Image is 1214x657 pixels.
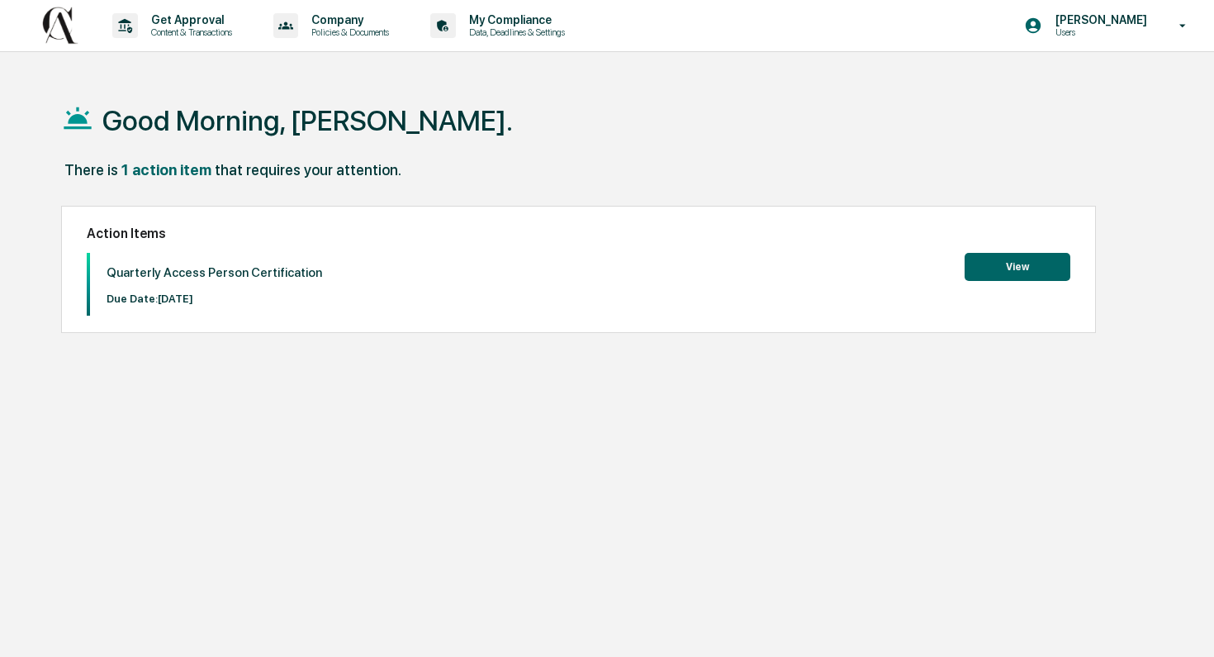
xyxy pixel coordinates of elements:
[1042,13,1155,26] p: [PERSON_NAME]
[121,161,211,179] div: 1 action item
[107,293,322,305] p: Due Date: [DATE]
[40,7,79,44] img: logo
[965,253,1070,281] button: View
[87,226,1070,241] h2: Action Items
[64,161,118,179] div: There is
[1042,26,1155,38] p: Users
[298,26,397,38] p: Policies & Documents
[456,13,573,26] p: My Compliance
[107,265,322,280] p: Quarterly Access Person Certification
[965,258,1070,274] a: View
[102,104,513,137] h1: Good Morning, [PERSON_NAME].
[215,161,401,179] div: that requires your attention.
[456,26,573,38] p: Data, Deadlines & Settings
[298,13,397,26] p: Company
[138,26,240,38] p: Content & Transactions
[138,13,240,26] p: Get Approval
